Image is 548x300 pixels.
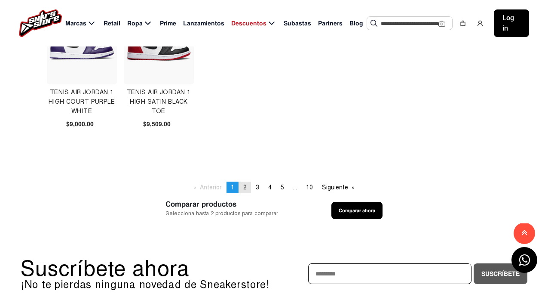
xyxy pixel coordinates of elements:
[284,19,311,28] span: Subastas
[124,88,194,116] h4: Tenis Air Jordan 1 High Satin Black Toe
[160,19,176,28] span: Prime
[65,19,86,28] span: Marcas
[349,19,363,28] span: Blog
[143,120,171,129] span: $9,509.00
[281,184,284,191] span: 5
[256,184,259,191] span: 3
[268,184,272,191] span: 4
[21,279,274,290] p: ¡No te pierdas ninguna novedad de Sneakerstore!
[474,263,527,284] button: Suscríbete
[293,184,297,191] span: ...
[200,184,222,191] span: Anterior
[331,202,383,219] button: Comparar ahora
[127,19,143,28] span: Ropa
[438,20,445,27] img: Cámara
[231,19,266,28] span: Descuentos
[165,199,278,210] span: Comparar productos
[459,20,466,27] img: shopping
[66,120,94,129] span: $9,000.00
[306,184,313,191] span: 10
[165,210,278,218] span: Selecciona hasta 2 productos para comparar
[183,19,224,28] span: Lanzamientos
[19,9,62,37] img: logo
[502,13,520,34] span: Log in
[370,20,377,27] img: Buscar
[231,184,234,191] span: 1
[318,182,359,193] a: Siguiente page
[104,19,120,28] span: Retail
[318,19,343,28] span: Partners
[243,184,247,191] span: 2
[189,182,359,193] ul: Pagination
[21,258,274,279] p: Suscríbete ahora
[47,88,117,116] h4: Tenis Air Jordan 1 High Court Purple White
[477,20,484,27] img: user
